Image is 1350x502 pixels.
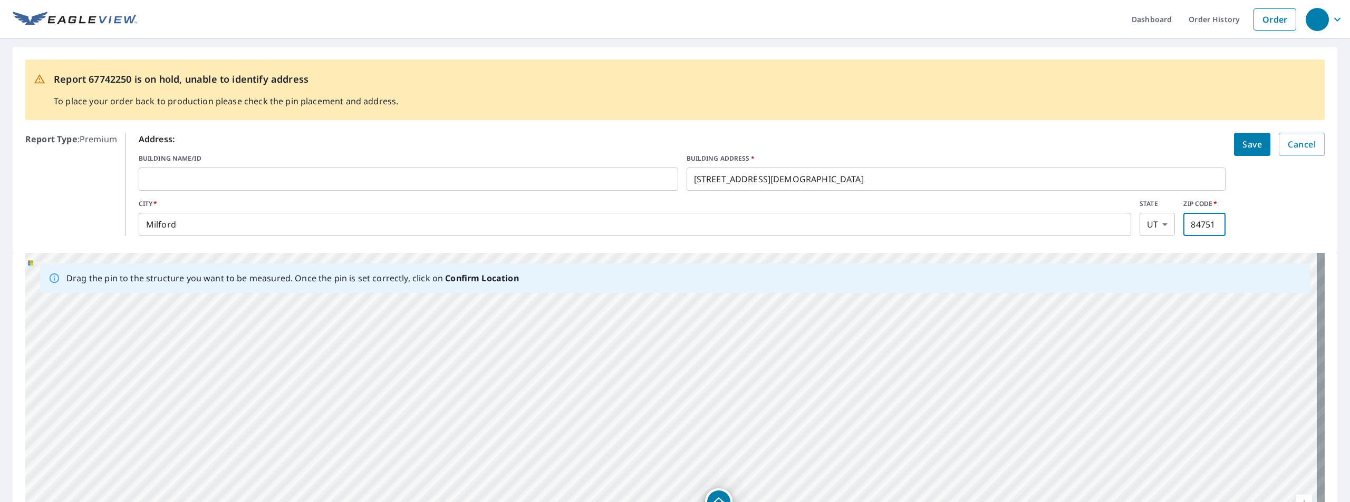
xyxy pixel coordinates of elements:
label: BUILDING ADDRESS [687,154,1226,163]
label: BUILDING NAME/ID [139,154,678,163]
p: : Premium [25,133,117,236]
label: CITY [139,199,1131,209]
span: Cancel [1288,137,1316,152]
em: UT [1147,220,1158,230]
label: STATE [1140,199,1175,209]
p: Address: [139,133,1226,145]
p: Drag the pin to the structure you want to be measured. Once the pin is set correctly, click on [66,272,519,284]
a: Order [1253,8,1296,31]
img: EV Logo [13,12,137,27]
div: UT [1140,213,1175,236]
b: Confirm Location [445,272,518,284]
p: To place your order back to production please check the pin placement and address. [54,95,398,107]
span: Save [1242,137,1262,152]
button: Cancel [1279,133,1325,156]
button: Save [1234,133,1270,156]
label: ZIP CODE [1183,199,1226,209]
p: Report 67742250 is on hold, unable to identify address [54,72,398,86]
b: Report Type [25,133,78,145]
